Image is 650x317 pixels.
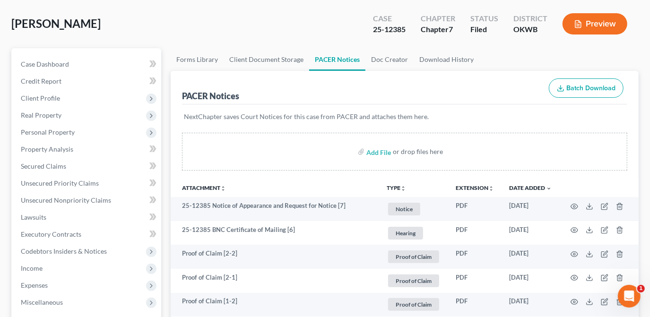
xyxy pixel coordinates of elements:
td: PDF [448,197,502,221]
iframe: Intercom live chat [618,285,641,308]
span: Batch Download [566,84,615,92]
a: Unsecured Priority Claims [13,175,161,192]
div: Status [470,13,498,24]
span: Client Profile [21,94,60,102]
span: Property Analysis [21,145,73,153]
a: Property Analysis [13,141,161,158]
a: Proof of Claim [387,249,441,265]
a: Lawsuits [13,209,161,226]
span: Unsecured Nonpriority Claims [21,196,111,204]
span: 7 [449,25,453,34]
span: Secured Claims [21,162,66,170]
a: Proof of Claim [387,273,441,289]
td: PDF [448,221,502,245]
td: [DATE] [502,221,559,245]
a: Notice [387,201,441,217]
td: 25-12385 BNC Certificate of Mailing [6] [171,221,379,245]
a: Proof of Claim [387,297,441,312]
span: Proof of Claim [388,250,439,263]
span: 1 [637,285,645,292]
span: Executory Contracts [21,230,81,238]
div: OKWB [513,24,547,35]
span: Expenses [21,281,48,289]
span: Real Property [21,111,61,119]
button: Batch Download [549,78,624,98]
td: PDF [448,245,502,269]
div: Chapter [421,24,455,35]
a: Doc Creator [365,48,414,71]
span: Codebtors Insiders & Notices [21,247,107,255]
td: Proof of Claim [2-2] [171,245,379,269]
a: PACER Notices [309,48,365,71]
button: TYPEunfold_more [387,185,406,191]
span: Case Dashboard [21,60,69,68]
a: Forms Library [171,48,224,71]
button: Preview [563,13,627,34]
span: [PERSON_NAME] [11,17,101,30]
i: unfold_more [220,186,226,191]
td: [DATE] [502,269,559,293]
span: Proof of Claim [388,274,439,287]
a: Hearing [387,225,441,241]
td: PDF [448,293,502,317]
i: unfold_more [400,186,406,191]
td: Proof of Claim [2-1] [171,269,379,293]
a: Attachmentunfold_more [182,184,226,191]
p: NextChapter saves Court Notices for this case from PACER and attaches them here. [184,112,625,121]
a: Executory Contracts [13,226,161,243]
td: 25-12385 Notice of Appearance and Request for Notice [7] [171,197,379,221]
span: Lawsuits [21,213,46,221]
td: [DATE] [502,197,559,221]
a: Unsecured Nonpriority Claims [13,192,161,209]
span: Proof of Claim [388,298,439,311]
a: Credit Report [13,73,161,90]
div: Case [373,13,406,24]
div: District [513,13,547,24]
a: Download History [414,48,479,71]
span: Credit Report [21,77,61,85]
i: unfold_more [488,186,494,191]
td: Proof of Claim [1-2] [171,293,379,317]
div: Filed [470,24,498,35]
div: Chapter [421,13,455,24]
div: 25-12385 [373,24,406,35]
a: Case Dashboard [13,56,161,73]
td: [DATE] [502,245,559,269]
div: or drop files here [393,147,443,156]
span: Income [21,264,43,272]
td: [DATE] [502,293,559,317]
a: Client Document Storage [224,48,309,71]
a: Extensionunfold_more [456,184,494,191]
div: PACER Notices [182,90,239,102]
i: expand_more [546,186,552,191]
span: Hearing [388,227,423,240]
a: Date Added expand_more [509,184,552,191]
a: Secured Claims [13,158,161,175]
span: Unsecured Priority Claims [21,179,99,187]
span: Miscellaneous [21,298,63,306]
span: Personal Property [21,128,75,136]
td: PDF [448,269,502,293]
span: Notice [388,203,420,215]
